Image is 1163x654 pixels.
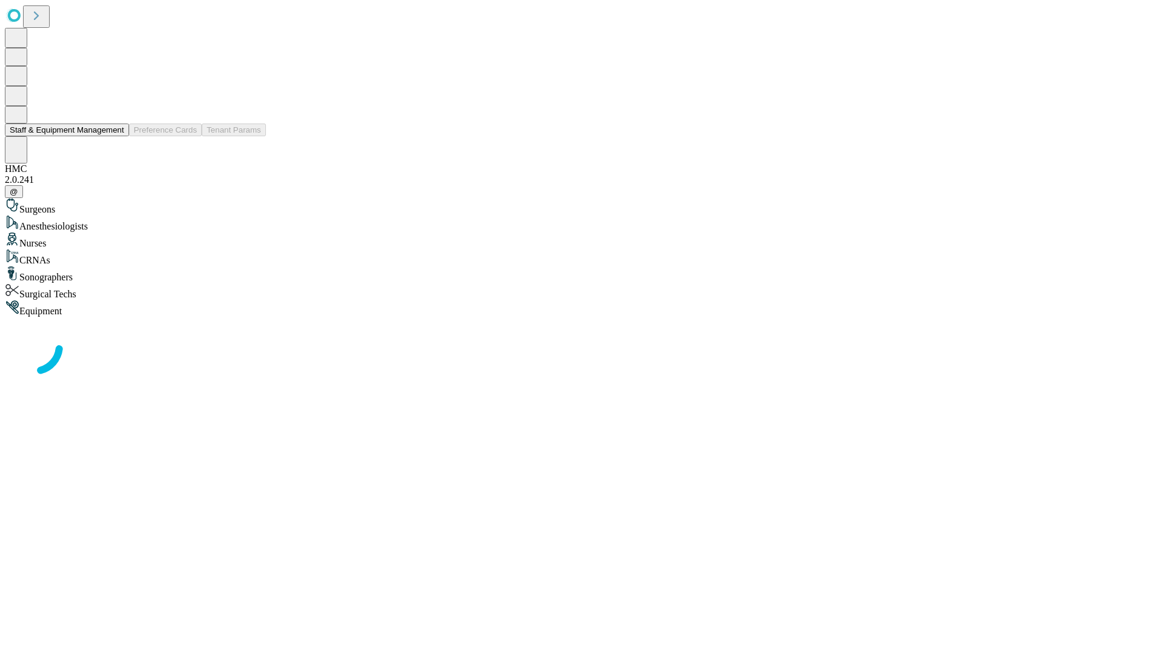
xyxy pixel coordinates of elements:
[5,300,1158,317] div: Equipment
[10,187,18,196] span: @
[5,232,1158,249] div: Nurses
[5,174,1158,185] div: 2.0.241
[5,283,1158,300] div: Surgical Techs
[5,124,129,136] button: Staff & Equipment Management
[5,215,1158,232] div: Anesthesiologists
[202,124,266,136] button: Tenant Params
[129,124,202,136] button: Preference Cards
[5,163,1158,174] div: HMC
[5,185,23,198] button: @
[5,198,1158,215] div: Surgeons
[5,266,1158,283] div: Sonographers
[5,249,1158,266] div: CRNAs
